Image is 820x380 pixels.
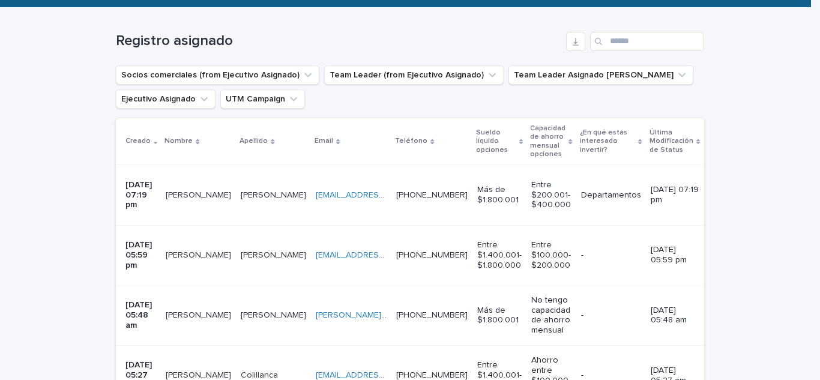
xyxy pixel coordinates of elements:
[651,306,699,326] p: [DATE] 05:48 am
[116,89,216,109] button: Ejecutivo Asignado
[220,89,305,109] button: UTM Campaign
[241,248,309,261] p: [PERSON_NAME]
[477,240,522,270] p: Entre $1.400.001- $1.800.000
[581,310,641,321] p: -
[125,300,156,330] p: [DATE] 05:48 am
[396,251,468,259] a: [PHONE_NUMBER]
[316,191,451,199] a: [EMAIL_ADDRESS][DOMAIN_NAME]
[590,32,704,51] input: Search
[508,65,693,85] button: Team Leader Asignado LLamados
[477,185,522,205] p: Más de $1.800.001
[164,134,193,148] p: Nombre
[476,126,516,157] p: Sueldo líquido opciones
[531,180,571,210] p: Entre $200.001- $400.000
[125,134,151,148] p: Creado
[395,134,427,148] p: Teléfono
[241,188,309,201] p: [PERSON_NAME]
[166,248,234,261] p: Odair cardona
[315,134,333,148] p: Email
[477,306,522,326] p: Más de $1.800.001
[116,32,561,50] h1: Registro asignado
[316,251,451,259] a: [EMAIL_ADDRESS][DOMAIN_NAME]
[125,180,156,210] p: [DATE] 07:19 pm
[531,295,571,336] p: No tengo capacidad de ahorro mensual
[580,126,636,157] p: ¿En qué estás interesado invertir?
[166,188,234,201] p: [PERSON_NAME]
[650,126,693,157] p: Última Modificación de Status
[125,240,156,270] p: [DATE] 05:59 pm
[316,311,582,319] a: [PERSON_NAME][EMAIL_ADDRESS][PERSON_NAME][DOMAIN_NAME]
[581,250,641,261] p: -
[396,191,468,199] a: [PHONE_NUMBER]
[396,371,468,379] a: [PHONE_NUMBER]
[116,65,319,85] button: Socios comerciales (from Ejecutivo Asignado)
[530,122,565,161] p: Capacidad de ahorro mensual opciones
[240,134,268,148] p: Apellido
[531,240,571,270] p: Entre $100.000- $200.000
[651,245,699,265] p: [DATE] 05:59 pm
[324,65,504,85] button: Team Leader (from Ejecutivo Asignado)
[316,371,451,379] a: [EMAIL_ADDRESS][DOMAIN_NAME]
[241,308,309,321] p: [PERSON_NAME]
[396,311,468,319] a: [PHONE_NUMBER]
[166,308,234,321] p: [PERSON_NAME]
[651,185,699,205] p: [DATE] 07:19 pm
[581,190,641,201] p: Departamentos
